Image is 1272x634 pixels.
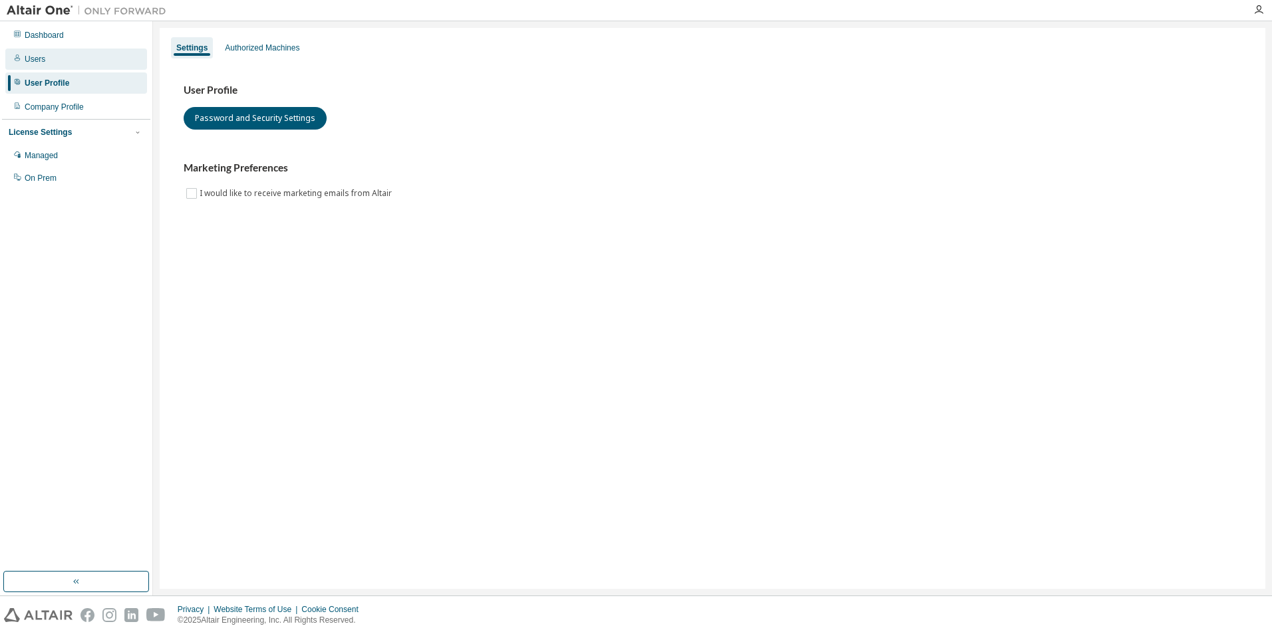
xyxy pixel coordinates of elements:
div: Privacy [178,604,214,615]
button: Password and Security Settings [184,107,327,130]
img: altair_logo.svg [4,608,73,622]
div: Dashboard [25,30,64,41]
div: Company Profile [25,102,84,112]
img: Altair One [7,4,173,17]
label: I would like to receive marketing emails from Altair [200,185,395,201]
div: Settings [176,43,208,53]
h3: Marketing Preferences [184,161,1241,175]
img: facebook.svg [80,608,94,622]
div: Authorized Machines [225,43,299,53]
div: Website Terms of Use [214,604,301,615]
div: License Settings [9,127,72,138]
div: On Prem [25,173,57,183]
div: Users [25,54,45,64]
img: youtube.svg [146,608,166,622]
img: instagram.svg [102,608,116,622]
div: Cookie Consent [301,604,366,615]
p: © 2025 Altair Engineering, Inc. All Rights Reserved. [178,615,367,626]
img: linkedin.svg [124,608,138,622]
div: User Profile [25,78,69,88]
div: Managed [25,150,58,161]
h3: User Profile [184,84,1241,97]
